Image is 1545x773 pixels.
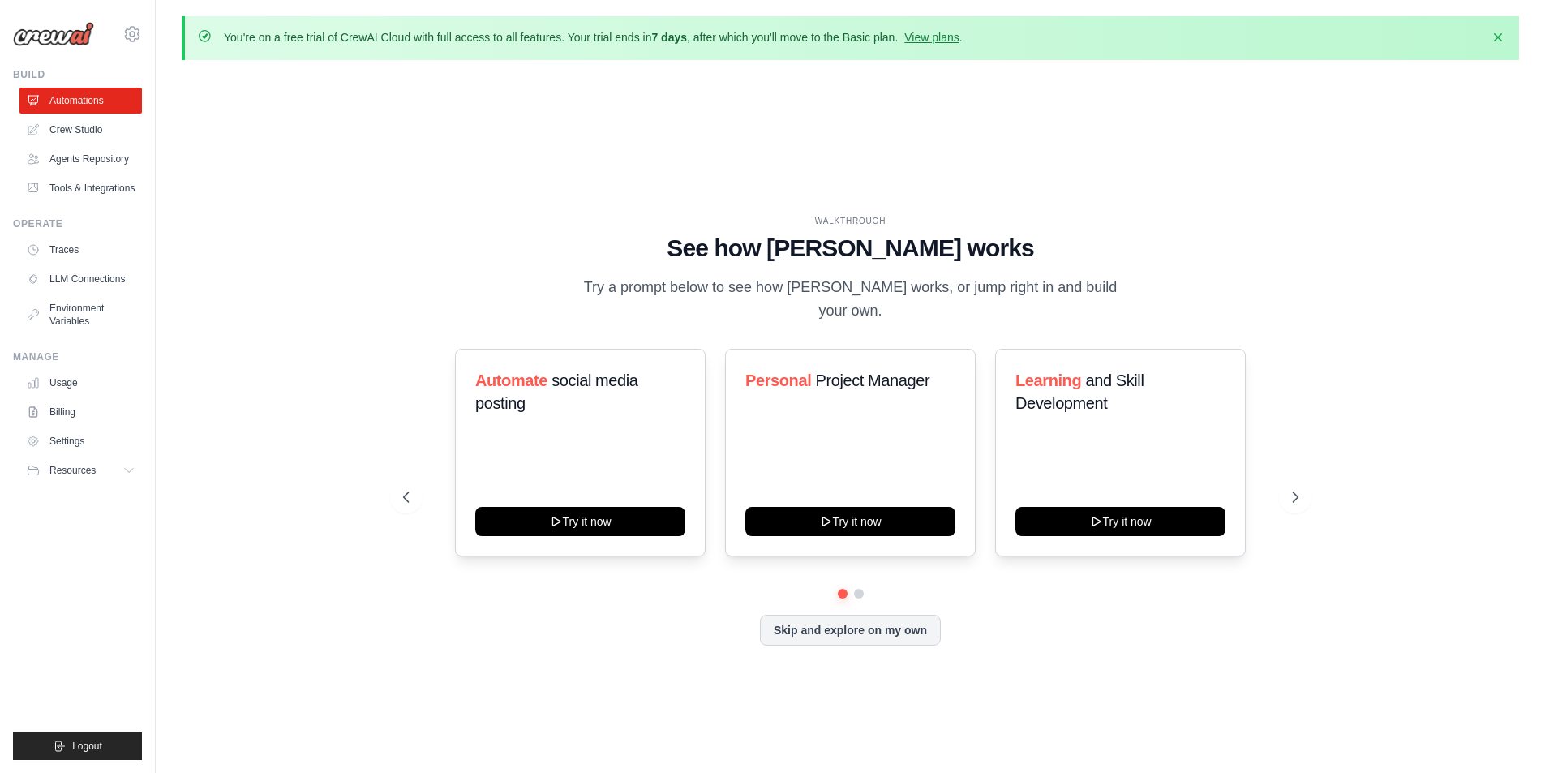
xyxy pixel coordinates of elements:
[19,399,142,425] a: Billing
[19,457,142,483] button: Resources
[475,371,547,389] span: Automate
[651,31,687,44] strong: 7 days
[49,464,96,477] span: Resources
[760,615,941,646] button: Skip and explore on my own
[19,175,142,201] a: Tools & Integrations
[904,31,959,44] a: View plans
[475,371,638,412] span: social media posting
[1015,507,1225,536] button: Try it now
[19,295,142,334] a: Environment Variables
[13,68,142,81] div: Build
[19,370,142,396] a: Usage
[578,276,1123,324] p: Try a prompt below to see how [PERSON_NAME] works, or jump right in and build your own.
[72,740,102,753] span: Logout
[745,371,811,389] span: Personal
[403,234,1298,263] h1: See how [PERSON_NAME] works
[403,215,1298,227] div: WALKTHROUGH
[13,732,142,760] button: Logout
[815,371,929,389] span: Project Manager
[1015,371,1081,389] span: Learning
[1464,695,1545,773] iframe: Chat Widget
[224,29,963,45] p: You're on a free trial of CrewAI Cloud with full access to all features. Your trial ends in , aft...
[19,266,142,292] a: LLM Connections
[13,217,142,230] div: Operate
[475,507,685,536] button: Try it now
[19,88,142,114] a: Automations
[745,507,955,536] button: Try it now
[13,350,142,363] div: Manage
[19,428,142,454] a: Settings
[13,22,94,46] img: Logo
[19,146,142,172] a: Agents Repository
[19,117,142,143] a: Crew Studio
[19,237,142,263] a: Traces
